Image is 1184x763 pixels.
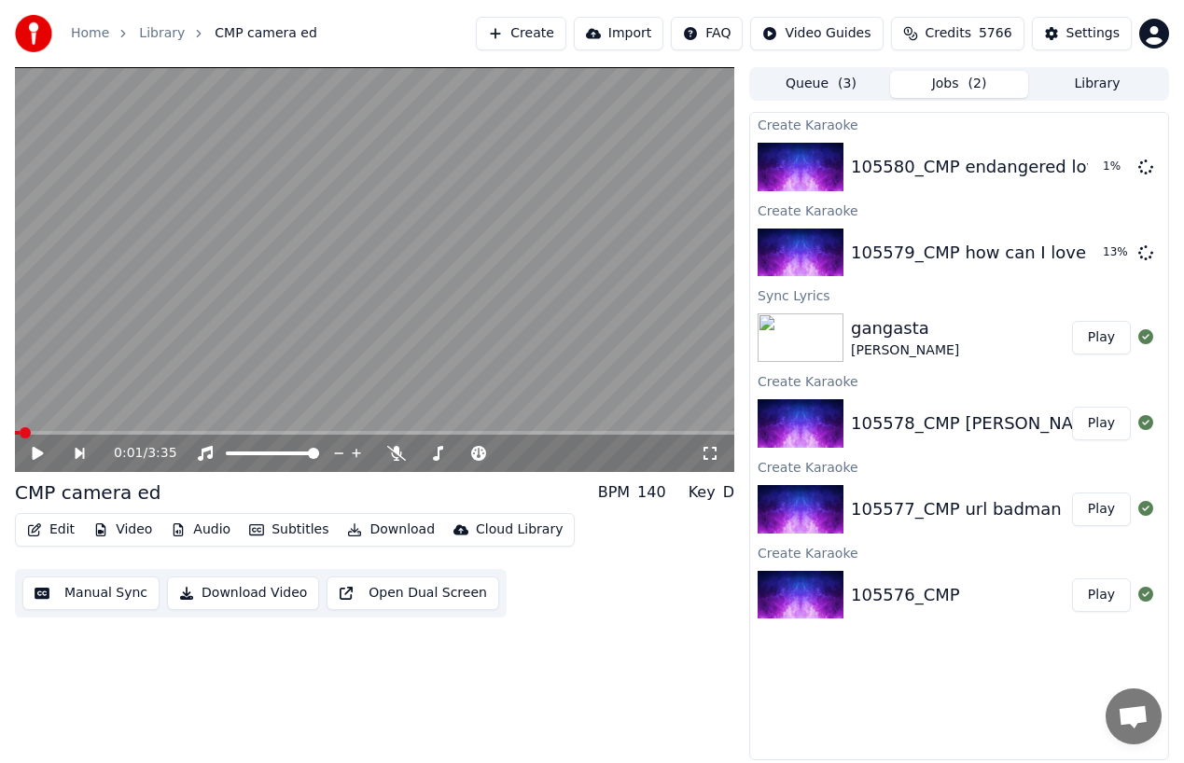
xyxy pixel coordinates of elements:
[979,24,1012,43] span: 5766
[851,496,1062,522] div: 105577_CMP url badman
[20,517,82,543] button: Edit
[574,17,663,50] button: Import
[750,199,1168,221] div: Create Karaoke
[139,24,185,43] a: Library
[1066,24,1120,43] div: Settings
[86,517,160,543] button: Video
[851,341,959,360] div: [PERSON_NAME]
[637,481,666,504] div: 140
[476,520,563,539] div: Cloud Library
[22,576,160,610] button: Manual Sync
[689,481,716,504] div: Key
[1028,71,1166,98] button: Library
[851,315,959,341] div: gangasta
[598,481,630,504] div: BPM
[671,17,743,50] button: FAQ
[15,479,161,506] div: CMP camera ed
[1072,321,1131,354] button: Play
[752,71,890,98] button: Queue
[926,24,971,43] span: Credits
[750,17,883,50] button: Video Guides
[147,444,176,463] span: 3:35
[327,576,499,610] button: Open Dual Screen
[723,481,734,504] div: D
[838,75,857,93] span: ( 3 )
[167,576,319,610] button: Download Video
[750,541,1168,563] div: Create Karaoke
[1072,578,1131,612] button: Play
[1106,688,1162,744] div: Open chat
[15,15,52,52] img: youka
[242,517,336,543] button: Subtitles
[968,75,987,93] span: ( 2 )
[890,71,1028,98] button: Jobs
[1072,492,1131,526] button: Play
[114,444,143,463] span: 0:01
[1103,245,1131,260] div: 13 %
[340,517,442,543] button: Download
[163,517,238,543] button: Audio
[114,444,159,463] div: /
[476,17,566,50] button: Create
[1103,160,1131,174] div: 1 %
[215,24,317,43] span: CMP camera ed
[1072,407,1131,440] button: Play
[891,17,1024,50] button: Credits5766
[71,24,109,43] a: Home
[851,410,1105,437] div: 105578_CMP [PERSON_NAME]
[750,369,1168,392] div: Create Karaoke
[750,284,1168,306] div: Sync Lyrics
[851,154,1107,180] div: 105580_CMP endangered love
[1032,17,1132,50] button: Settings
[750,455,1168,478] div: Create Karaoke
[750,113,1168,135] div: Create Karaoke
[851,582,960,608] div: 105576_CMP
[71,24,317,43] nav: breadcrumb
